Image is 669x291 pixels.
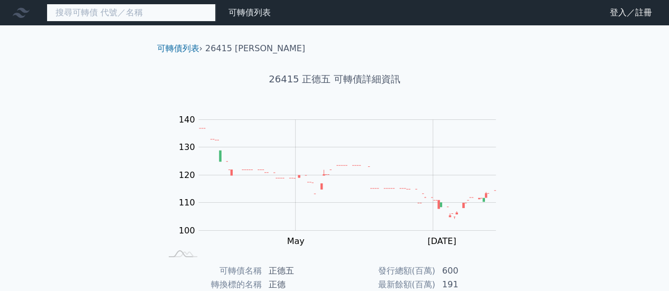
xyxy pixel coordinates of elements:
[179,170,195,180] tspan: 120
[262,264,335,278] td: 正德五
[205,42,305,55] li: 26415 [PERSON_NAME]
[149,72,521,87] h1: 26415 正德五 可轉債詳細資訊
[601,4,661,21] a: 登入／註冊
[228,7,271,17] a: 可轉債列表
[179,226,195,236] tspan: 100
[179,115,195,125] tspan: 140
[436,264,508,278] td: 600
[427,236,456,246] tspan: [DATE]
[173,115,511,246] g: Chart
[335,264,436,278] td: 發行總額(百萬)
[179,198,195,208] tspan: 110
[287,236,304,246] tspan: May
[47,4,216,22] input: 搜尋可轉債 代號／名稱
[157,42,203,55] li: ›
[161,264,262,278] td: 可轉債名稱
[179,142,195,152] tspan: 130
[157,43,199,53] a: 可轉債列表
